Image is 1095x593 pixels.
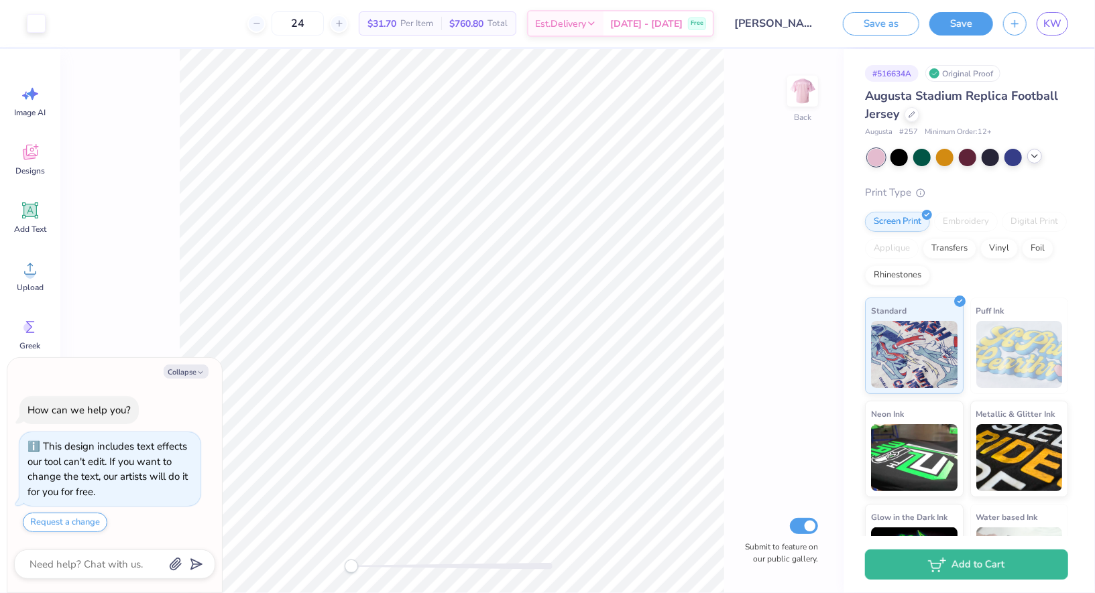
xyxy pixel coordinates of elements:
[976,321,1063,388] img: Puff Ink
[843,12,919,36] button: Save as
[865,549,1068,580] button: Add to Cart
[610,17,683,31] span: [DATE] - [DATE]
[27,440,188,499] div: This design includes text effects our tool can't edit. If you want to change the text, our artist...
[164,365,209,379] button: Collapse
[925,65,1000,82] div: Original Proof
[899,127,918,138] span: # 257
[400,17,433,31] span: Per Item
[934,212,998,232] div: Embroidery
[865,65,919,82] div: # 516634A
[871,510,947,524] span: Glow in the Dark Ink
[14,224,46,235] span: Add Text
[487,17,508,31] span: Total
[865,265,930,285] div: Rhinestones
[865,212,930,232] div: Screen Print
[272,11,324,36] input: – –
[871,424,958,491] img: Neon Ink
[925,127,992,138] span: Minimum Order: 12 +
[738,541,818,565] label: Submit to feature on our public gallery.
[1022,239,1053,259] div: Foil
[923,239,976,259] div: Transfers
[865,239,919,259] div: Applique
[724,10,823,37] input: Untitled Design
[929,12,993,36] button: Save
[691,19,703,28] span: Free
[865,88,1058,122] span: Augusta Stadium Replica Football Jersey
[15,166,45,176] span: Designs
[976,407,1055,421] span: Metallic & Glitter Ink
[794,111,811,123] div: Back
[871,304,907,318] span: Standard
[20,340,41,351] span: Greek
[23,513,107,532] button: Request a change
[871,407,904,421] span: Neon Ink
[17,282,44,293] span: Upload
[1043,16,1061,31] span: KW
[980,239,1018,259] div: Vinyl
[789,78,816,105] img: Back
[976,510,1038,524] span: Water based Ink
[345,559,358,573] div: Accessibility label
[535,17,586,31] span: Est. Delivery
[976,304,1004,318] span: Puff Ink
[367,17,396,31] span: $31.70
[865,127,892,138] span: Augusta
[976,424,1063,491] img: Metallic & Glitter Ink
[865,185,1068,200] div: Print Type
[27,403,131,417] div: How can we help you?
[1037,12,1068,36] a: KW
[449,17,483,31] span: $760.80
[15,107,46,118] span: Image AI
[871,321,958,388] img: Standard
[1002,212,1067,232] div: Digital Print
